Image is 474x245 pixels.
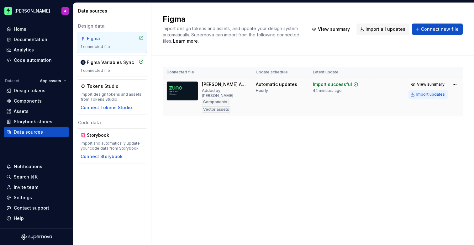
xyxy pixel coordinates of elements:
button: Connect Storybook [81,153,123,160]
a: Design tokens [4,86,69,96]
a: Figma Variables Sync1 connected file [77,56,147,77]
div: [PERSON_NAME] App UI Kit [202,81,248,88]
span: View summary [417,82,445,87]
span: App assets [40,78,61,83]
th: Connected file [163,67,252,77]
button: Contact support [4,203,69,213]
div: Code automation [14,57,52,63]
div: Added by [PERSON_NAME] [202,88,248,98]
div: Figma Variables Sync [87,59,134,66]
button: Connect Tokens Studio [81,104,132,111]
button: Connect new file [412,24,463,35]
div: A [64,8,66,13]
div: 1 connected file [81,68,144,73]
a: Invite team [4,182,69,192]
a: Storybook stories [4,117,69,127]
div: Import successful [313,81,352,88]
a: Assets [4,106,69,116]
a: Learn more [173,38,198,44]
a: Code automation [4,55,69,65]
div: Assets [14,108,29,115]
div: Data sources [78,8,149,14]
div: Dataset [5,78,19,83]
h2: Figma [163,14,301,24]
span: Import design tokens and assets, and update your design system automatically. Supernova can impor... [163,26,301,44]
a: Figma1 connected file [77,32,147,53]
div: Design data [77,23,147,29]
button: Import updates [408,90,448,99]
a: Tokens StudioImport design tokens and assets from Tokens StudioConnect Tokens Studio [77,79,147,115]
button: View summary [408,80,448,89]
a: Analytics [4,45,69,55]
span: . [172,39,199,44]
div: Home [14,26,26,32]
div: Import updates [416,92,445,97]
div: 44 minutes ago [313,88,342,93]
div: Components [14,98,42,104]
img: f96ba1ec-f50a-46f8-b004-b3e0575dda59.png [4,7,12,15]
th: Update schedule [252,67,309,77]
span: View summary [318,26,350,32]
a: Components [4,96,69,106]
div: Storybook [87,132,117,138]
th: Latest update [309,67,369,77]
div: Import and automatically update your code data from Storybook. [81,141,144,151]
div: Data sources [14,129,43,135]
svg: Supernova Logo [21,234,52,240]
div: Components [202,99,229,105]
div: 1 connected file [81,44,144,49]
a: StorybookImport and automatically update your code data from Storybook.Connect Storybook [77,128,147,163]
div: Tokens Studio [87,83,118,89]
div: Settings [14,194,32,201]
span: Connect new file [421,26,459,32]
div: Documentation [14,36,47,43]
div: Code data [77,120,147,126]
div: Import design tokens and assets from Tokens Studio [81,92,144,102]
button: View summary [309,24,354,35]
span: Import all updates [366,26,405,32]
div: Help [14,215,24,221]
a: Settings [4,193,69,203]
a: Home [4,24,69,34]
div: Hourly [256,88,268,93]
button: App assets [37,77,69,85]
a: Data sources [4,127,69,137]
div: Contact support [14,205,49,211]
a: Documentation [4,35,69,45]
div: Analytics [14,47,34,53]
button: Import all updates [356,24,409,35]
div: Figma [87,35,117,42]
button: Help [4,213,69,223]
div: Invite team [14,184,38,190]
div: Storybook stories [14,119,52,125]
div: [PERSON_NAME] [14,8,50,14]
div: Automatic updates [256,81,297,88]
div: Notifications [14,163,42,170]
div: Vector assets [202,106,230,113]
button: Search ⌘K [4,172,69,182]
button: [PERSON_NAME]A [1,4,71,18]
button: Notifications [4,162,69,172]
div: Search ⌘K [14,174,38,180]
div: Design tokens [14,88,45,94]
